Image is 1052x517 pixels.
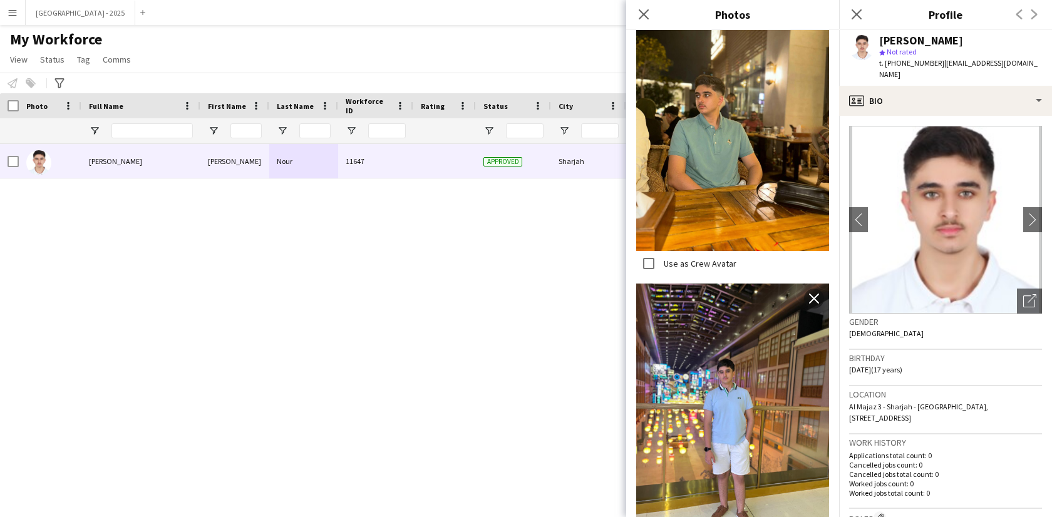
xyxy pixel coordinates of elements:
[626,6,839,23] h3: Photos
[879,35,963,46] div: [PERSON_NAME]
[208,125,219,136] button: Open Filter Menu
[346,125,357,136] button: Open Filter Menu
[200,144,269,178] div: [PERSON_NAME]
[230,123,262,138] input: First Name Filter Input
[299,123,331,138] input: Last Name Filter Input
[849,479,1042,488] p: Worked jobs count: 0
[277,101,314,111] span: Last Name
[10,30,102,49] span: My Workforce
[849,389,1042,400] h3: Location
[40,54,64,65] span: Status
[103,54,131,65] span: Comms
[849,126,1042,314] img: Crew avatar or photo
[10,54,28,65] span: View
[421,101,445,111] span: Rating
[839,6,1052,23] h3: Profile
[849,469,1042,479] p: Cancelled jobs total count: 0
[72,51,95,68] a: Tag
[52,76,67,91] app-action-btn: Advanced filters
[483,125,495,136] button: Open Filter Menu
[559,125,570,136] button: Open Filter Menu
[483,157,522,166] span: Approved
[559,101,573,111] span: City
[269,144,338,178] div: Nour
[483,101,508,111] span: Status
[89,101,123,111] span: Full Name
[277,125,288,136] button: Open Filter Menu
[26,150,51,175] img: Mohamad Nour
[506,123,544,138] input: Status Filter Input
[849,329,924,338] span: [DEMOGRAPHIC_DATA]
[89,125,100,136] button: Open Filter Menu
[849,437,1042,448] h3: Work history
[551,144,626,178] div: Sharjah
[346,96,391,115] span: Workforce ID
[879,58,944,68] span: t. [PHONE_NUMBER]
[849,352,1042,364] h3: Birthday
[35,51,70,68] a: Status
[849,460,1042,469] p: Cancelled jobs count: 0
[98,51,136,68] a: Comms
[77,54,90,65] span: Tag
[849,402,988,422] span: Al Majaz 3 - Sharjah - [GEOGRAPHIC_DATA], [STREET_ADDRESS]
[208,101,246,111] span: First Name
[839,86,1052,116] div: Bio
[849,451,1042,460] p: Applications total count: 0
[89,156,142,166] span: [PERSON_NAME]
[581,123,619,138] input: City Filter Input
[1017,289,1042,314] div: Open photos pop-in
[26,1,135,25] button: [GEOGRAPHIC_DATA] - 2025
[26,101,48,111] span: Photo
[849,488,1042,498] p: Worked jobs total count: 0
[338,144,413,178] div: 11647
[368,123,406,138] input: Workforce ID Filter Input
[887,47,917,56] span: Not rated
[849,365,902,374] span: [DATE] (17 years)
[111,123,193,138] input: Full Name Filter Input
[5,51,33,68] a: View
[879,58,1038,79] span: | [EMAIL_ADDRESS][DOMAIN_NAME]
[661,258,736,269] label: Use as Crew Avatar
[849,316,1042,327] h3: Gender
